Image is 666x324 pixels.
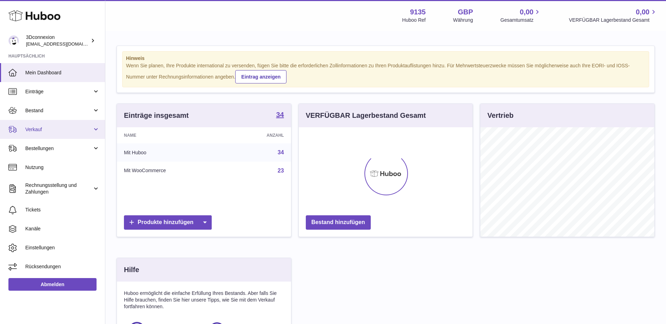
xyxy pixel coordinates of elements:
h3: Einträge insgesamt [124,111,189,120]
h3: Vertrieb [487,111,513,120]
td: Mit Huboo [117,143,229,162]
span: [EMAIL_ADDRESS][DOMAIN_NAME] [26,41,103,47]
a: 23 [278,168,284,174]
div: Wenn Sie planen, Ihre Produkte international zu versenden, fügen Sie bitte die erforderlichen Zol... [126,62,645,83]
span: 0,00 [520,7,534,17]
a: Bestand hinzufügen [306,215,371,230]
div: 3Dconnexion [26,34,89,47]
h3: VERFÜGBAR Lagerbestand Gesamt [306,111,426,120]
div: Huboo Ref [402,17,426,23]
th: Name [117,127,229,143]
span: Einträge [25,88,92,95]
a: Produkte hinzufügen [124,215,212,230]
p: Huboo ermöglicht die einfache Erfüllung Ihres Bestands. Aber falls Sie Hilfe brauchen, finden Sie... [124,290,284,310]
span: Nutzung [25,164,100,171]
span: Bestellungen [25,145,92,152]
strong: GBP [458,7,473,17]
a: 34 [276,111,284,120]
div: Währung [453,17,473,23]
span: Einstellungen [25,244,100,251]
img: order_eu@3dconnexion.com [8,35,19,46]
td: Mit WooCommerce [117,162,229,180]
strong: 9135 [410,7,426,17]
span: Mein Dashboard [25,69,100,76]
span: VERFÜGBAR Lagerbestand Gesamt [569,17,658,23]
span: Kanäle [25,225,100,232]
th: Anzahl [229,127,291,143]
a: 0,00 VERFÜGBAR Lagerbestand Gesamt [569,7,658,23]
a: 0,00 Gesamtumsatz [500,7,541,23]
span: Bestand [25,107,92,114]
span: 0,00 [636,7,649,17]
a: 34 [278,149,284,155]
a: Eintrag anzeigen [235,70,286,83]
strong: 34 [276,111,284,118]
strong: Hinweis [126,55,645,62]
span: Gesamtumsatz [500,17,541,23]
span: Tickets [25,207,100,213]
h3: Hilfe [124,265,139,275]
a: Abmelden [8,278,97,291]
span: Rechnungsstellung und Zahlungen [25,182,92,195]
span: Rücksendungen [25,263,100,270]
span: Verkauf [25,126,92,133]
